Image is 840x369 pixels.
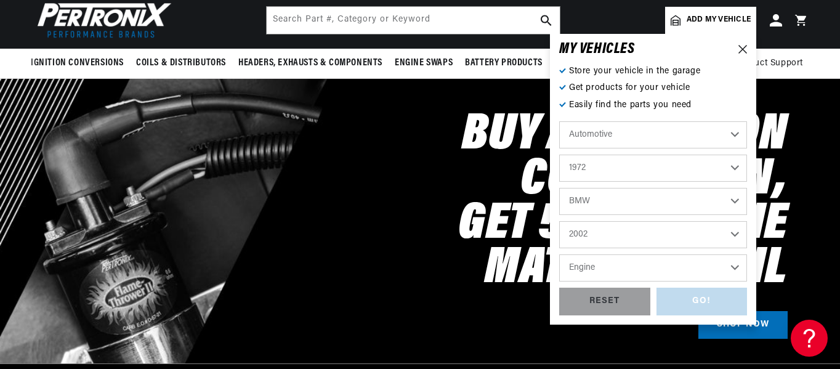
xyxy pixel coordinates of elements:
[31,57,124,70] span: Ignition Conversions
[459,49,549,78] summary: Battery Products
[687,14,751,26] span: Add my vehicle
[698,311,788,339] a: SHOP NOW
[559,288,650,315] div: RESET
[559,65,747,78] p: Store your vehicle in the garage
[559,155,747,182] select: Year
[559,188,747,215] select: Make
[395,57,453,70] span: Engine Swaps
[559,254,747,282] select: Engine
[559,81,747,95] p: Get products for your vehicle
[238,57,382,70] span: Headers, Exhausts & Components
[665,7,756,34] a: Add my vehicle
[735,49,809,78] summary: Product Support
[130,49,232,78] summary: Coils & Distributors
[389,49,459,78] summary: Engine Swaps
[549,49,636,78] summary: Spark Plug Wires
[559,43,635,55] h6: MY VEHICLE S
[559,221,747,248] select: Model
[559,99,747,112] p: Easily find the parts you need
[465,57,543,70] span: Battery Products
[267,7,560,34] input: Search Part #, Category or Keyword
[735,57,803,70] span: Product Support
[261,113,788,291] h2: Buy an Ignition Conversion, Get 50% off the Matching Coil
[136,57,226,70] span: Coils & Distributors
[559,121,747,148] select: Ride Type
[533,7,560,34] button: search button
[31,49,130,78] summary: Ignition Conversions
[232,49,389,78] summary: Headers, Exhausts & Components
